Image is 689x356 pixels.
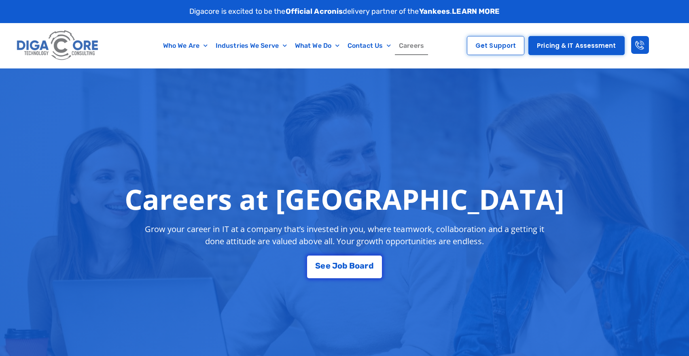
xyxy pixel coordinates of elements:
span: b [342,262,348,270]
p: Grow your career in IT at a company that’s invested in you, where teamwork, collaboration and a g... [138,223,552,247]
span: a [360,262,365,270]
h1: Careers at [GEOGRAPHIC_DATA] [125,183,564,215]
span: d [369,262,374,270]
a: See Job Board [307,256,382,278]
span: o [337,262,342,270]
a: Who We Are [159,36,212,55]
img: Digacore logo 1 [15,27,102,64]
a: Get Support [467,36,524,55]
span: o [355,262,360,270]
span: S [315,262,320,270]
strong: Yankees [419,7,450,16]
span: e [320,262,325,270]
a: Pricing & IT Assessment [528,36,624,55]
a: Careers [395,36,428,55]
span: r [365,262,368,270]
a: Industries We Serve [212,36,291,55]
a: Contact Us [343,36,395,55]
span: J [332,262,337,270]
span: B [349,262,355,270]
span: e [326,262,331,270]
strong: Official Acronis [286,7,343,16]
nav: Menu [137,36,450,55]
p: Digacore is excited to be the delivery partner of the . [189,6,500,17]
a: LEARN MORE [452,7,500,16]
a: What We Do [291,36,343,55]
span: Get Support [475,43,516,49]
span: Pricing & IT Assessment [537,43,616,49]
